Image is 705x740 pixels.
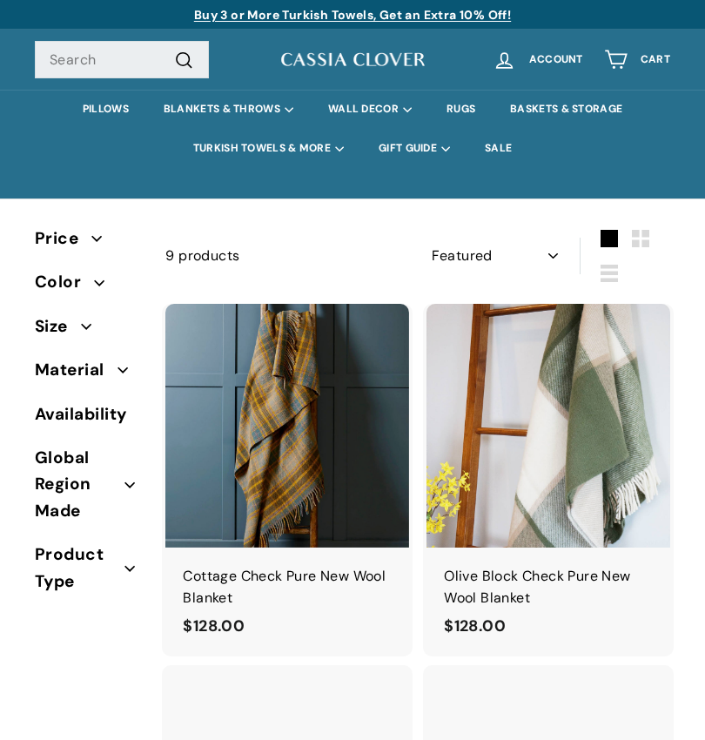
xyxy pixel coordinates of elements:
[35,221,138,265] button: Price
[429,90,493,129] a: RUGS
[444,616,506,636] span: $128.00
[361,129,467,168] summary: GIFT GUIDE
[35,309,138,353] button: Size
[35,269,94,295] span: Color
[35,313,81,340] span: Size
[65,90,146,129] a: PILLOWS
[183,565,392,609] div: Cottage Check Pure New Wool Blanket
[594,34,681,85] a: Cart
[35,441,138,537] button: Global Region Made
[641,54,670,65] span: Cart
[35,225,91,252] span: Price
[183,616,245,636] span: $128.00
[194,7,511,23] a: Buy 3 or More Turkish Towels, Get an Extra 10% Off!
[35,357,117,383] span: Material
[35,445,124,524] span: Global Region Made
[35,542,124,595] span: Product Type
[35,353,138,396] button: Material
[146,90,311,129] summary: BLANKETS & THROWS
[165,304,409,656] a: Cottage Check Pure New Wool Blanket
[165,245,418,267] div: 9 products
[493,90,640,129] a: BASKETS & STORAGE
[529,54,583,65] span: Account
[35,41,209,79] input: Search
[482,34,594,85] a: Account
[444,565,653,609] div: Olive Block Check Pure New Wool Blanket
[426,304,670,656] a: Olive Block Check Pure New Wool Blanket
[467,129,529,168] a: SALE
[176,129,361,168] summary: TURKISH TOWELS & MORE
[35,265,138,308] button: Color
[35,397,138,441] button: Availability
[35,537,138,608] button: Product Type
[35,401,140,427] span: Availability
[311,90,429,129] summary: WALL DECOR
